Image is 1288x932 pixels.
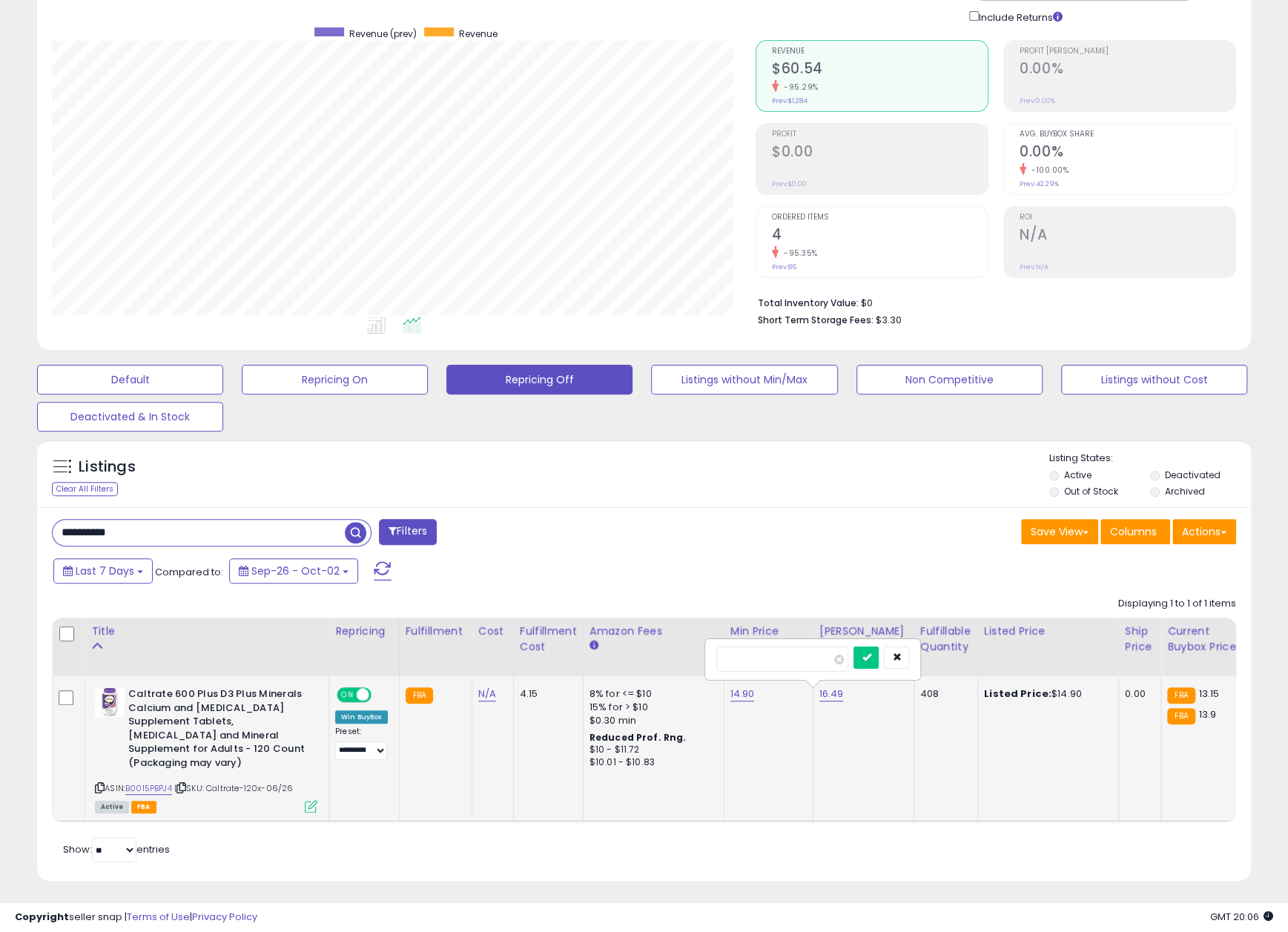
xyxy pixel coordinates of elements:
div: Current Buybox Price [1167,624,1244,655]
h5: Listings [79,457,136,477]
b: Reduced Prof. Rng. [589,731,687,744]
strong: Copyright [15,910,69,924]
a: Privacy Policy [192,910,257,924]
li: $0 [758,293,1225,311]
span: FBA [131,801,156,813]
div: Repricing [335,624,393,639]
h2: 0.00% [1020,60,1235,80]
b: Total Inventory Value: [758,297,859,309]
div: Cost [478,624,507,639]
div: $10 - $11.72 [589,744,713,756]
span: Revenue (prev) [349,27,417,40]
div: 4.15 [520,687,572,701]
label: Archived [1165,485,1205,498]
span: Sep-26 - Oct-02 [251,564,340,578]
button: Actions [1172,519,1236,544]
button: Non Competitive [856,365,1043,394]
label: Out of Stock [1064,485,1118,498]
small: Prev: $0.00 [772,179,807,188]
b: Caltrate 600 Plus D3 Plus Minerals Calcium and [MEDICAL_DATA] Supplement Tablets, [MEDICAL_DATA] ... [128,687,308,773]
small: FBA [1167,687,1195,704]
img: 41QkDH3Z7xL._SL40_.jpg [95,687,125,717]
div: Clear All Filters [52,482,118,496]
div: 8% for <= $10 [589,687,713,701]
div: Preset: [335,727,388,760]
small: Prev: 86 [772,262,796,271]
div: Win BuyBox [335,710,388,724]
div: Amazon Fees [589,624,718,639]
div: ASIN: [95,687,317,811]
span: Last 7 Days [76,564,134,578]
h2: N/A [1020,226,1235,246]
button: Default [37,365,223,394]
div: Fulfillable Quantity [920,624,971,655]
small: Amazon Fees. [589,639,598,652]
span: | SKU: Caltrate-120x-06/26 [174,782,293,794]
button: Listings without Min/Max [651,365,837,394]
span: Show: entries [63,842,170,856]
b: Short Term Storage Fees: [758,314,873,326]
button: Filters [379,519,437,545]
small: Prev: 42.29% [1020,179,1059,188]
div: 0.00 [1125,687,1149,701]
a: Terms of Use [127,910,190,924]
div: Listed Price [984,624,1112,639]
div: 408 [920,687,966,701]
label: Active [1064,469,1092,481]
button: Save View [1021,519,1098,544]
span: Profit [772,130,988,139]
span: 2025-10-10 20:06 GMT [1210,910,1273,924]
a: B0015PBPJ4 [125,782,172,795]
button: Listings without Cost [1061,365,1247,394]
button: Repricing On [242,365,428,394]
button: Sep-26 - Oct-02 [229,558,358,584]
span: 13.15 [1199,687,1220,701]
div: Displaying 1 to 1 of 1 items [1118,597,1236,611]
span: Profit [PERSON_NAME] [1020,47,1235,56]
div: Fulfillment Cost [520,624,577,655]
label: Deactivated [1165,469,1221,481]
span: OFF [369,689,393,701]
span: Avg. Buybox Share [1020,130,1235,139]
div: [PERSON_NAME] [819,624,908,639]
b: Listed Price: [984,687,1051,701]
span: Ordered Items [772,214,988,222]
h2: 0.00% [1020,143,1235,163]
a: N/A [478,687,496,701]
button: Repricing Off [446,365,633,394]
a: 16.49 [819,687,844,701]
button: Last 7 Days [53,558,153,584]
span: All listings currently available for purchase on Amazon [95,801,129,813]
span: $3.30 [876,313,902,327]
button: Columns [1100,519,1170,544]
div: $10.01 - $10.83 [589,756,713,769]
small: Prev: N/A [1020,262,1048,271]
div: Fulfillment [406,624,466,639]
div: $0.30 min [589,714,713,727]
div: seller snap | | [15,910,257,925]
div: Include Returns [958,8,1080,25]
a: 14.90 [730,687,755,701]
span: ON [338,689,357,701]
span: Columns [1110,524,1157,539]
div: Min Price [730,624,807,639]
p: Listing States: [1049,452,1251,466]
small: Prev: $1,284 [772,96,808,105]
div: Title [91,624,323,639]
div: $14.90 [984,687,1107,701]
span: Compared to: [155,565,223,579]
small: -100.00% [1026,165,1069,176]
span: ROI [1020,214,1235,222]
button: Deactivated & In Stock [37,402,223,432]
span: Revenue [772,47,988,56]
h2: $60.54 [772,60,988,80]
h2: 4 [772,226,988,246]
h2: $0.00 [772,143,988,163]
div: 15% for > $10 [589,701,713,714]
small: -95.35% [779,248,818,259]
small: Prev: 0.00% [1020,96,1055,105]
div: Ship Price [1125,624,1155,655]
small: -95.29% [779,82,819,93]
span: 13.9 [1199,707,1217,721]
span: Revenue [459,27,498,40]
